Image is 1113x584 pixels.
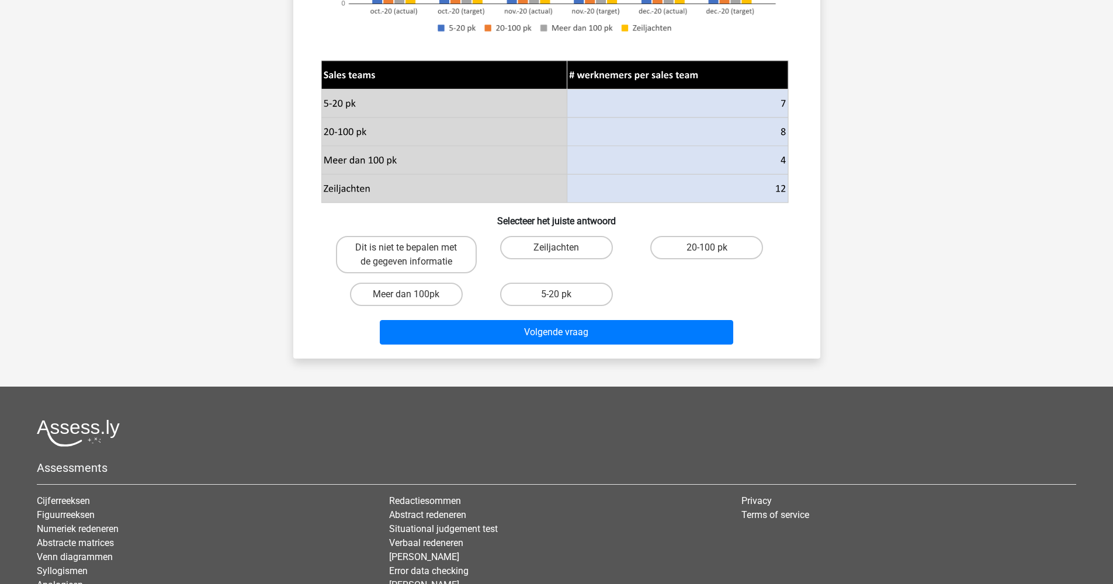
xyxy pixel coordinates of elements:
[37,565,88,576] a: Syllogismen
[389,551,459,562] a: [PERSON_NAME]
[741,495,772,506] a: Privacy
[37,523,119,534] a: Numeriek redeneren
[37,495,90,506] a: Cijferreeksen
[389,495,461,506] a: Redactiesommen
[37,551,113,562] a: Venn diagrammen
[389,509,466,520] a: Abstract redeneren
[37,461,1076,475] h5: Assessments
[37,509,95,520] a: Figuurreeksen
[350,283,463,306] label: Meer dan 100pk
[500,236,613,259] label: Zeiljachten
[389,537,463,548] a: Verbaal redeneren
[500,283,613,306] label: 5-20 pk
[389,565,469,576] a: Error data checking
[312,206,802,227] h6: Selecteer het juiste antwoord
[741,509,809,520] a: Terms of service
[380,320,733,345] button: Volgende vraag
[650,236,763,259] label: 20-100 pk
[37,419,120,447] img: Assessly logo
[389,523,498,534] a: Situational judgement test
[336,236,477,273] label: Dit is niet te bepalen met de gegeven informatie
[37,537,114,548] a: Abstracte matrices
